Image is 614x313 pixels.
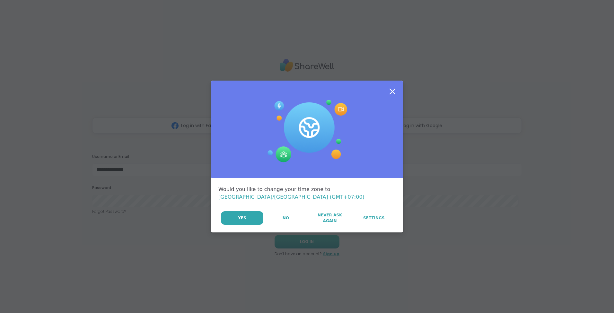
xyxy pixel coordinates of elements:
[238,215,246,221] span: Yes
[218,186,396,201] div: Would you like to change your time zone to
[308,211,351,225] button: Never Ask Again
[221,211,263,225] button: Yes
[218,194,364,200] span: [GEOGRAPHIC_DATA]/[GEOGRAPHIC_DATA] (GMT+07:00)
[264,211,307,225] button: No
[363,215,385,221] span: Settings
[283,215,289,221] span: No
[352,211,396,225] a: Settings
[267,100,347,163] img: Session Experience
[311,212,348,224] span: Never Ask Again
